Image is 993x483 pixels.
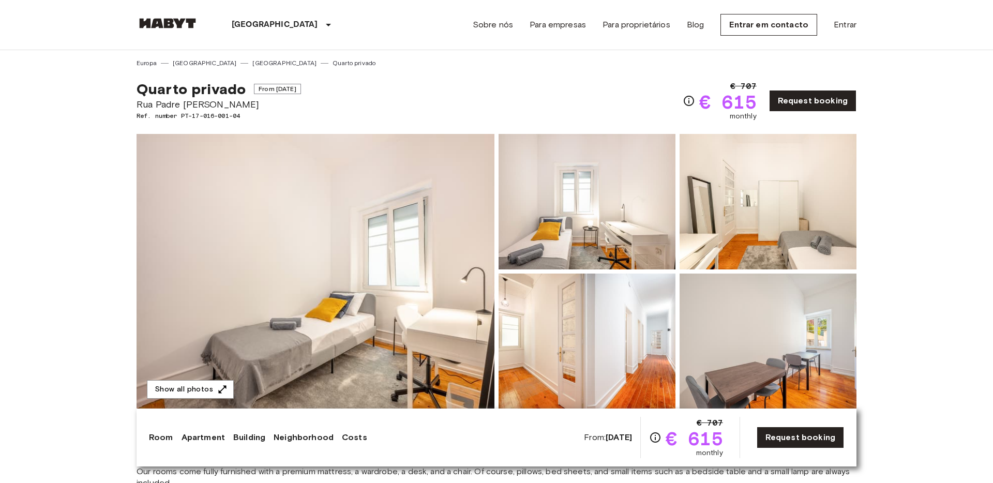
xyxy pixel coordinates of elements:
span: € 707 [730,80,757,93]
span: € 615 [666,429,723,448]
img: Habyt [137,18,199,28]
svg: Check cost overview for full price breakdown. Please note that discounts apply to new joiners onl... [683,95,695,107]
img: Picture of unit PT-17-016-001-04 [499,274,675,409]
a: Europa [137,58,157,68]
span: From: [584,432,632,443]
a: Para proprietários [603,19,670,31]
img: Picture of unit PT-17-016-001-04 [680,134,856,269]
a: [GEOGRAPHIC_DATA] [252,58,317,68]
span: Ref. number PT-17-016-001-04 [137,111,301,120]
a: Room [149,431,173,444]
img: Picture of unit PT-17-016-001-04 [499,134,675,269]
a: Quarto privado [333,58,375,68]
span: monthly [696,448,723,458]
a: Costs [342,431,367,444]
a: Apartment [182,431,225,444]
span: monthly [730,111,757,122]
img: Marketing picture of unit PT-17-016-001-04 [137,134,494,409]
a: [GEOGRAPHIC_DATA] [173,58,237,68]
svg: Check cost overview for full price breakdown. Please note that discounts apply to new joiners onl... [649,431,661,444]
a: Entrar em contacto [720,14,817,36]
a: Sobre nós [473,19,513,31]
span: Rua Padre [PERSON_NAME] [137,98,301,111]
img: Picture of unit PT-17-016-001-04 [680,274,856,409]
button: Show all photos [147,380,234,399]
span: € 707 [697,417,723,429]
span: € 615 [699,93,757,111]
a: Blog [687,19,704,31]
span: From [DATE] [254,84,301,94]
a: Entrar [834,19,856,31]
a: Building [233,431,265,444]
p: [GEOGRAPHIC_DATA] [232,19,318,31]
a: Request booking [769,90,856,112]
span: Quarto privado [137,80,246,98]
a: Para empresas [530,19,586,31]
b: [DATE] [606,432,632,442]
a: Neighborhood [274,431,334,444]
a: Request booking [757,427,844,448]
